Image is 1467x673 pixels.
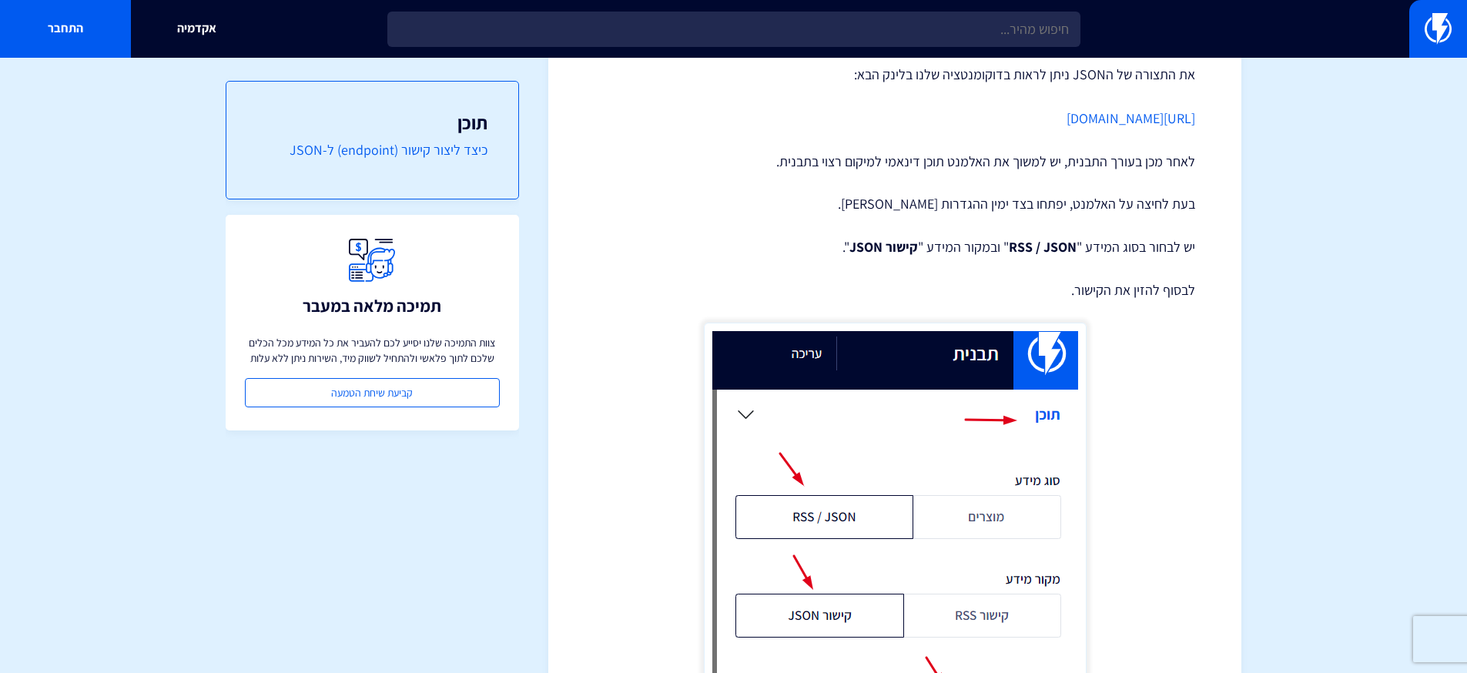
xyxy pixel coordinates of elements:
p: לאחר מכן בעורך התבנית, יש למשוך את האלמנט תוכן דינאמי למיקום רצוי בתבנית. [595,152,1195,172]
p: יש לבחור בסוג המידע " " ובמקור המידע " ". [595,237,1195,257]
strong: קישור JSON [849,238,918,256]
p: לבסוף להזין את הקישור. [595,280,1195,300]
p: צוות התמיכה שלנו יסייע לכם להעביר את כל המידע מכל הכלים שלכם לתוך פלאשי ולהתחיל לשווק מיד, השירות... [245,335,500,366]
input: חיפוש מהיר... [387,12,1080,47]
h3: תוכן [257,112,487,132]
p: את התצורה של הJSON ניתן לראות בדוקומנטציה שלנו בלינק הבא: [595,64,1195,85]
a: כיצד ליצור קישור (endpoint) ל-JSON [257,140,487,160]
a: [URL][DOMAIN_NAME] [1067,109,1195,127]
h3: תמיכה מלאה במעבר [303,296,441,315]
strong: RSS / JSON [1009,238,1077,256]
p: בעת לחיצה על האלמנט, יפתחו בצד ימין ההגדרות [PERSON_NAME]. [595,194,1195,214]
a: קביעת שיחת הטמעה [245,378,500,407]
